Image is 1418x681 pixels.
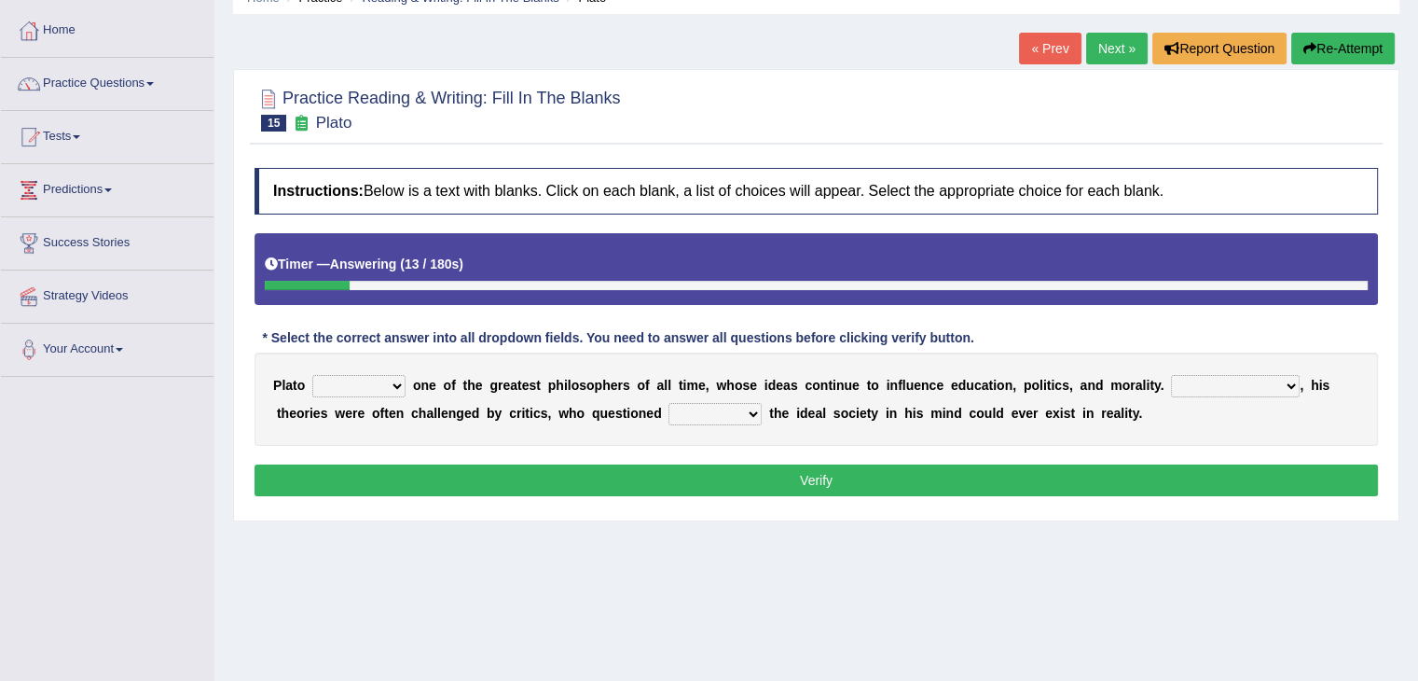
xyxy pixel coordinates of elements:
b: v [1018,406,1026,421]
b: d [768,378,777,393]
b: e [1045,406,1053,421]
b: w [558,406,569,421]
b: o [841,406,849,421]
b: t [867,406,872,421]
b: c [848,406,856,421]
b: w [716,378,726,393]
b: e [608,406,615,421]
b: o [630,406,639,421]
b: i [887,378,890,393]
b: l [902,378,906,393]
b: h [467,378,475,393]
b: c [929,378,936,393]
b: r [304,406,309,421]
b: f [898,378,902,393]
b: h [1311,378,1319,393]
b: e [776,378,783,393]
b: m [686,378,697,393]
b: t [623,406,627,421]
b: i [1060,406,1064,421]
b: t [525,406,530,421]
b: n [1005,378,1013,393]
b: p [595,378,603,393]
b: t [277,406,282,421]
button: Re-Attempt [1291,33,1395,64]
b: g [489,378,498,393]
b: a [1136,378,1143,393]
b: i [856,406,860,421]
b: d [472,406,480,421]
h4: Below is a text with blanks. Click on each blank, a list of choices will appear. Select the appro... [255,168,1378,215]
b: l [668,378,671,393]
small: Exam occurring question [291,115,310,132]
b: s [579,378,586,393]
b: t [988,378,993,393]
a: Tests [1,111,213,158]
b: t [293,378,297,393]
a: Predictions [1,164,213,211]
button: Report Question [1152,33,1287,64]
b: n [639,406,647,421]
b: i [913,406,916,421]
b: s [541,406,548,421]
b: o [976,406,984,421]
b: i [683,378,687,393]
b: n [448,406,457,421]
b: P [273,378,282,393]
b: a [982,378,989,393]
b: s [742,378,750,393]
b: e [357,406,365,421]
b: , [706,378,709,393]
a: Your Account [1,324,213,370]
b: o [1122,378,1131,393]
b: t [384,406,389,421]
b: d [800,406,808,421]
b: l [1121,406,1124,421]
b: e [860,406,867,421]
b: ( [400,257,405,271]
b: t [769,406,774,421]
a: Success Stories [1,217,213,264]
b: t [1047,378,1052,393]
b: n [921,378,929,393]
b: e [951,378,958,393]
b: p [1024,378,1032,393]
b: e [698,378,706,393]
b: i [310,406,313,421]
b: o [812,378,820,393]
a: « Prev [1019,33,1081,64]
b: b [487,406,495,421]
b: c [1054,378,1062,393]
b: n [820,378,829,393]
b: e [750,378,757,393]
b: l [434,406,437,421]
b: i [1319,378,1323,393]
b: r [516,406,521,421]
b: n [420,378,429,393]
b: e [914,378,921,393]
b: i [943,406,946,421]
b: Answering [330,257,397,271]
b: i [796,406,800,421]
b: y [1133,406,1139,421]
h5: Timer — [265,257,463,271]
b: i [886,406,889,421]
b: e [852,378,860,393]
b: i [1051,378,1054,393]
b: e [646,406,654,421]
b: , [1012,378,1016,393]
b: l [282,378,285,393]
a: Practice Questions [1,58,213,104]
span: 15 [261,115,286,132]
b: , [547,406,551,421]
b: r [498,378,502,393]
a: Strategy Videos [1,271,213,317]
b: t [828,378,833,393]
b: o [413,378,421,393]
b: o [1031,378,1039,393]
b: o [297,378,306,393]
b: s [615,406,623,421]
b: i [530,406,533,421]
b: i [626,406,630,421]
b: e [807,406,815,421]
